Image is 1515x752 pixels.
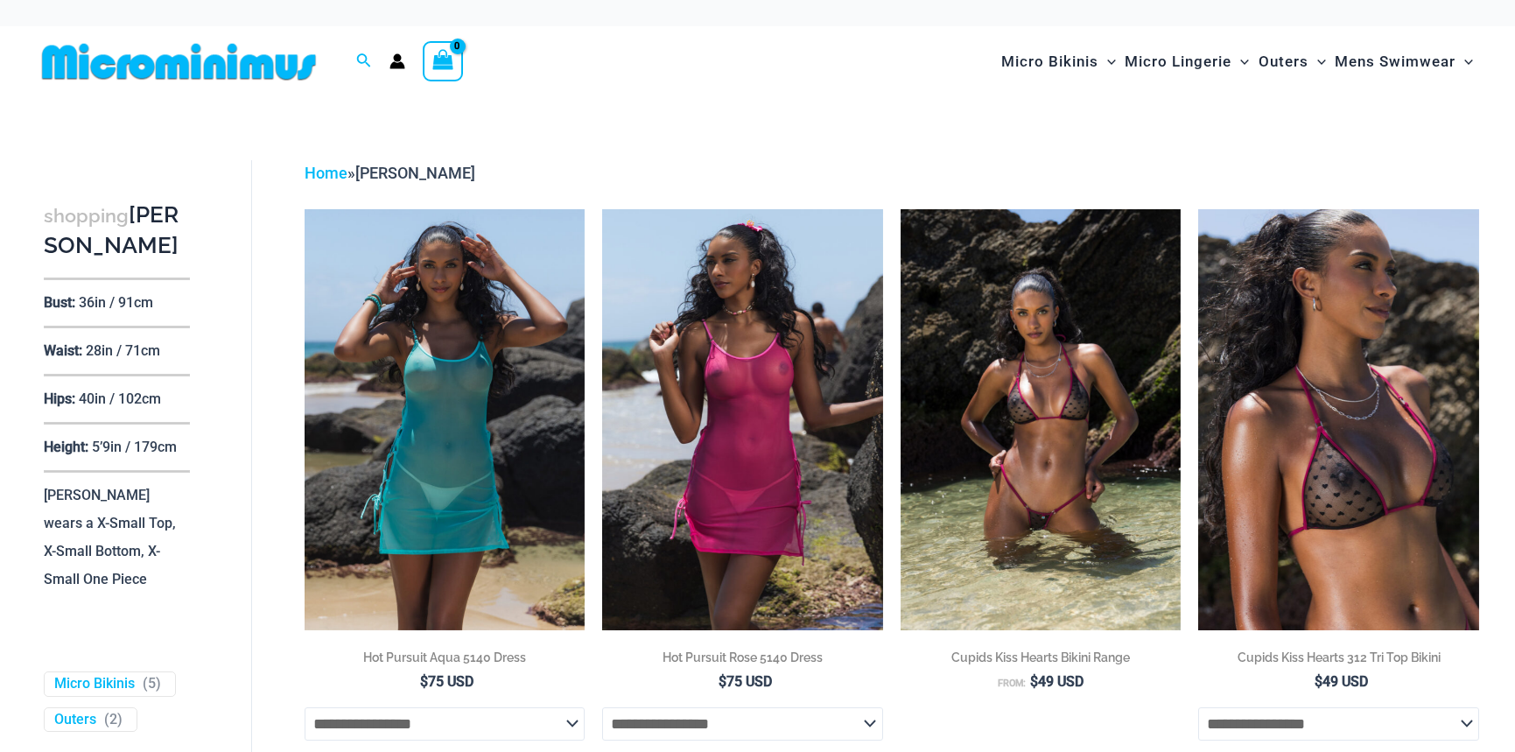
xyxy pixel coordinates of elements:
[109,711,117,727] span: 2
[1335,39,1455,84] span: Mens Swimwear
[389,53,405,69] a: Account icon link
[1120,35,1253,88] a: Micro LingerieMenu ToggleMenu Toggle
[1198,209,1479,630] img: Cupids Kiss Hearts 312 Tri Top 01
[994,32,1480,91] nav: Site Navigation
[104,711,123,729] span: ( )
[901,649,1182,672] a: Cupids Kiss Hearts Bikini Range
[356,51,372,73] a: Search icon link
[901,649,1182,666] h2: Cupids Kiss Hearts Bikini Range
[305,649,586,666] h2: Hot Pursuit Aqua 5140 Dress
[79,294,153,311] p: 36in / 91cm
[305,209,586,630] a: Hot Pursuit Aqua 5140 Dress 01Hot Pursuit Aqua 5140 Dress 06Hot Pursuit Aqua 5140 Dress 06
[1001,39,1098,84] span: Micro Bikinis
[719,673,726,690] span: $
[998,678,1026,689] span: From:
[54,675,135,693] a: Micro Bikinis
[1231,39,1249,84] span: Menu Toggle
[901,209,1182,630] img: Cupids Kiss Hearts 312 Tri Top 456 Micro 06
[143,675,161,693] span: ( )
[44,294,75,311] p: Bust:
[305,164,347,182] a: Home
[901,209,1182,630] a: Cupids Kiss Hearts 312 Tri Top 456 Micro 06Cupids Kiss Hearts 312 Tri Top 456 Micro 09Cupids Kiss...
[602,209,883,630] a: Hot Pursuit Rose 5140 Dress 01Hot Pursuit Rose 5140 Dress 12Hot Pursuit Rose 5140 Dress 12
[1330,35,1477,88] a: Mens SwimwearMenu ToggleMenu Toggle
[148,675,156,692] span: 5
[1198,209,1479,630] a: Cupids Kiss Hearts 312 Tri Top 01Cupids Kiss Hearts 312 Tri Top 456 Micro 07Cupids Kiss Hearts 31...
[1315,673,1322,690] span: $
[1308,39,1326,84] span: Menu Toggle
[79,390,161,407] p: 40in / 102cm
[305,209,586,630] img: Hot Pursuit Aqua 5140 Dress 01
[44,342,82,359] p: Waist:
[1030,673,1038,690] span: $
[86,342,160,359] p: 28in / 71cm
[423,41,463,81] a: View Shopping Cart, empty
[602,649,883,666] h2: Hot Pursuit Rose 5140 Dress
[602,209,883,630] img: Hot Pursuit Rose 5140 Dress 01
[1198,649,1479,666] h2: Cupids Kiss Hearts 312 Tri Top Bikini
[1098,39,1116,84] span: Menu Toggle
[1259,39,1308,84] span: Outers
[44,439,88,455] p: Height:
[305,649,586,672] a: Hot Pursuit Aqua 5140 Dress
[420,673,428,690] span: $
[355,164,475,182] span: [PERSON_NAME]
[420,673,473,690] bdi: 75 USD
[1315,673,1368,690] bdi: 49 USD
[719,673,772,690] bdi: 75 USD
[1030,673,1084,690] bdi: 49 USD
[1254,35,1330,88] a: OutersMenu ToggleMenu Toggle
[35,42,323,81] img: MM SHOP LOGO FLAT
[44,200,190,261] h3: [PERSON_NAME]
[92,439,177,455] p: 5’9in / 179cm
[1125,39,1231,84] span: Micro Lingerie
[44,487,176,587] p: [PERSON_NAME] wears a X-Small Top, X-Small Bottom, X-Small One Piece
[602,649,883,672] a: Hot Pursuit Rose 5140 Dress
[305,164,475,182] span: »
[44,205,129,227] span: shopping
[44,390,75,407] p: Hips:
[1455,39,1473,84] span: Menu Toggle
[997,35,1120,88] a: Micro BikinisMenu ToggleMenu Toggle
[54,711,96,729] a: Outers
[1198,649,1479,672] a: Cupids Kiss Hearts 312 Tri Top Bikini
